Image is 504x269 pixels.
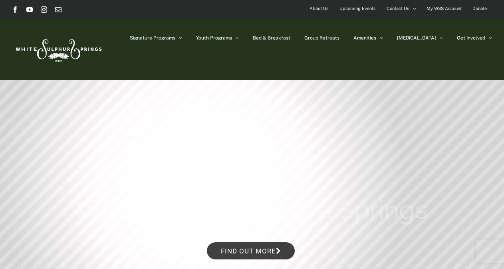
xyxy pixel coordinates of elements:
[353,36,376,40] span: Amenities
[457,36,485,40] span: Get Involved
[304,36,339,40] span: Group Retreats
[130,36,175,40] span: Signature Programs
[130,18,182,58] a: Signature Programs
[12,30,104,68] img: White Sulphur Springs Logo
[253,36,290,40] span: Bed & Breakfast
[130,18,492,58] nav: Main Menu
[207,242,295,259] a: Find out more
[253,18,290,58] a: Bed & Breakfast
[12,6,18,13] a: Facebook
[472,3,487,14] span: Donate
[387,3,409,14] span: Contact Us
[353,18,383,58] a: Amenities
[304,18,339,58] a: Group Retreats
[75,194,427,226] rs-layer: Winter Retreats at the Springs
[339,3,376,14] span: Upcoming Events
[196,18,239,58] a: Youth Programs
[310,3,329,14] span: About Us
[427,3,462,14] span: My WSS Account
[26,6,33,13] a: YouTube
[397,36,436,40] span: [MEDICAL_DATA]
[55,6,62,13] a: Email
[41,6,47,13] a: Instagram
[196,36,232,40] span: Youth Programs
[457,18,492,58] a: Get Involved
[397,18,443,58] a: [MEDICAL_DATA]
